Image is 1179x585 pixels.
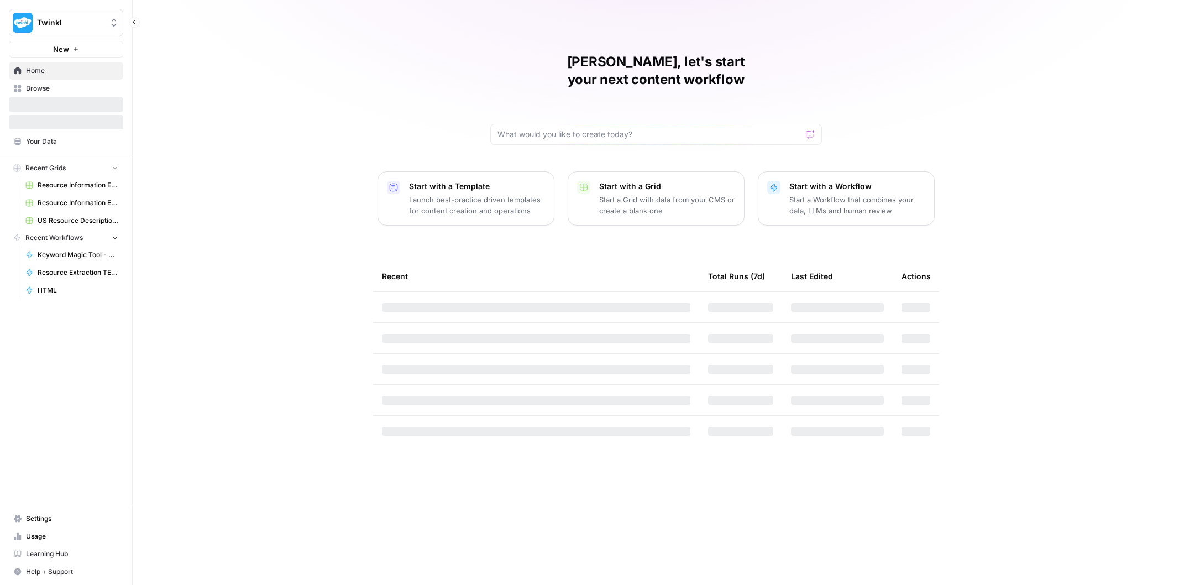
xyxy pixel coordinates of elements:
[9,527,123,545] a: Usage
[9,133,123,150] a: Your Data
[568,171,745,226] button: Start with a GridStart a Grid with data from your CMS or create a blank one
[20,264,123,281] a: Resource Extraction TEST
[409,194,545,216] p: Launch best-practice driven templates for content creation and operations
[497,129,801,140] input: What would you like to create today?
[9,160,123,176] button: Recent Grids
[409,181,545,192] p: Start with a Template
[9,9,123,36] button: Workspace: Twinkl
[25,163,66,173] span: Recent Grids
[25,233,83,243] span: Recent Workflows
[38,216,118,226] span: US Resource Descriptions (1)
[789,181,925,192] p: Start with a Workflow
[758,171,935,226] button: Start with a WorkflowStart a Workflow that combines your data, LLMs and human review
[902,261,931,291] div: Actions
[38,285,118,295] span: HTML
[37,17,104,28] span: Twinkl
[9,62,123,80] a: Home
[26,531,118,541] span: Usage
[20,194,123,212] a: Resource Information Extraction Grid (1)
[599,181,735,192] p: Start with a Grid
[20,212,123,229] a: US Resource Descriptions (1)
[20,281,123,299] a: HTML
[26,549,118,559] span: Learning Hub
[378,171,554,226] button: Start with a TemplateLaunch best-practice driven templates for content creation and operations
[9,41,123,58] button: New
[26,66,118,76] span: Home
[26,514,118,524] span: Settings
[708,261,765,291] div: Total Runs (7d)
[9,563,123,581] button: Help + Support
[789,194,925,216] p: Start a Workflow that combines your data, LLMs and human review
[9,545,123,563] a: Learning Hub
[9,510,123,527] a: Settings
[38,268,118,278] span: Resource Extraction TEST
[38,180,118,190] span: Resource Information Extraction and Descriptions
[791,261,833,291] div: Last Edited
[26,83,118,93] span: Browse
[599,194,735,216] p: Start a Grid with data from your CMS or create a blank one
[38,198,118,208] span: Resource Information Extraction Grid (1)
[20,246,123,264] a: Keyword Magic Tool - CSV
[13,13,33,33] img: Twinkl Logo
[9,229,123,246] button: Recent Workflows
[20,176,123,194] a: Resource Information Extraction and Descriptions
[26,567,118,577] span: Help + Support
[382,261,690,291] div: Recent
[26,137,118,147] span: Your Data
[9,80,123,97] a: Browse
[490,53,822,88] h1: [PERSON_NAME], let's start your next content workflow
[38,250,118,260] span: Keyword Magic Tool - CSV
[53,44,69,55] span: New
